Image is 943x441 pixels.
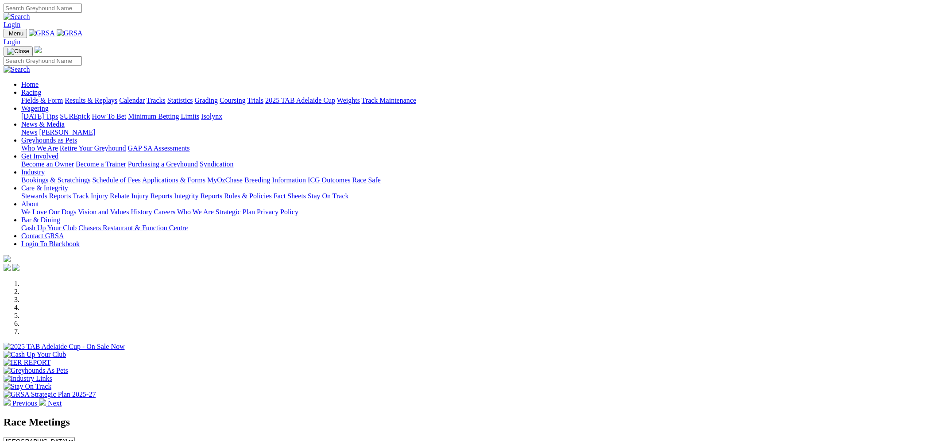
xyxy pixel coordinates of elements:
a: Bar & Dining [21,216,60,224]
div: About [21,208,939,216]
a: Chasers Restaurant & Function Centre [78,224,188,232]
a: Become a Trainer [76,160,126,168]
a: [DATE] Tips [21,112,58,120]
a: Stewards Reports [21,192,71,200]
a: Become an Owner [21,160,74,168]
a: Greyhounds as Pets [21,136,77,144]
a: SUREpick [60,112,90,120]
a: Who We Are [21,144,58,152]
a: Coursing [220,97,246,104]
div: Greyhounds as Pets [21,144,939,152]
img: chevron-left-pager-white.svg [4,398,11,406]
a: Privacy Policy [257,208,298,216]
img: logo-grsa-white.png [4,255,11,262]
img: Greyhounds As Pets [4,367,68,375]
a: Results & Replays [65,97,117,104]
img: Stay On Track [4,383,51,391]
a: Breeding Information [244,176,306,184]
img: GRSA [29,29,55,37]
div: Wagering [21,112,939,120]
img: GRSA Strategic Plan 2025-27 [4,391,96,398]
a: ICG Outcomes [308,176,350,184]
a: Calendar [119,97,145,104]
a: Bookings & Scratchings [21,176,90,184]
a: Integrity Reports [174,192,222,200]
a: Fact Sheets [274,192,306,200]
a: History [131,208,152,216]
a: Get Involved [21,152,58,160]
div: Get Involved [21,160,939,168]
a: We Love Our Dogs [21,208,76,216]
img: twitter.svg [12,264,19,271]
input: Search [4,4,82,13]
img: Close [7,48,29,55]
a: Contact GRSA [21,232,64,240]
a: [PERSON_NAME] [39,128,95,136]
button: Toggle navigation [4,29,27,38]
img: Search [4,66,30,73]
img: Cash Up Your Club [4,351,66,359]
img: logo-grsa-white.png [35,46,42,53]
a: Careers [154,208,175,216]
a: Who We Are [177,208,214,216]
a: Grading [195,97,218,104]
a: Purchasing a Greyhound [128,160,198,168]
a: Syndication [200,160,233,168]
a: MyOzChase [207,176,243,184]
a: Login [4,21,20,28]
img: chevron-right-pager-white.svg [39,398,46,406]
a: Login [4,38,20,46]
a: Racing [21,89,41,96]
a: How To Bet [92,112,127,120]
a: News [21,128,37,136]
div: Care & Integrity [21,192,939,200]
h2: Race Meetings [4,416,939,428]
a: Care & Integrity [21,184,68,192]
div: Bar & Dining [21,224,939,232]
a: Track Injury Rebate [73,192,129,200]
div: Racing [21,97,939,104]
span: Menu [9,30,23,37]
img: GRSA [57,29,83,37]
img: IER REPORT [4,359,50,367]
a: Home [21,81,39,88]
img: facebook.svg [4,264,11,271]
div: News & Media [21,128,939,136]
a: Fields & Form [21,97,63,104]
input: Search [4,56,82,66]
a: Vision and Values [78,208,129,216]
a: Retire Your Greyhound [60,144,126,152]
a: News & Media [21,120,65,128]
a: Login To Blackbook [21,240,80,248]
a: Wagering [21,104,49,112]
a: Track Maintenance [362,97,416,104]
a: Strategic Plan [216,208,255,216]
a: Industry [21,168,45,176]
a: About [21,200,39,208]
a: Statistics [167,97,193,104]
a: GAP SA Assessments [128,144,190,152]
button: Toggle navigation [4,46,33,56]
a: Cash Up Your Club [21,224,77,232]
img: 2025 TAB Adelaide Cup - On Sale Now [4,343,125,351]
span: Previous [12,399,37,407]
a: Isolynx [201,112,222,120]
img: Industry Links [4,375,52,383]
img: Search [4,13,30,21]
a: Schedule of Fees [92,176,140,184]
a: 2025 TAB Adelaide Cup [265,97,335,104]
a: Stay On Track [308,192,348,200]
span: Next [48,399,62,407]
a: Tracks [147,97,166,104]
div: Industry [21,176,939,184]
a: Race Safe [352,176,380,184]
a: Rules & Policies [224,192,272,200]
a: Trials [247,97,263,104]
a: Next [39,399,62,407]
a: Previous [4,399,39,407]
a: Applications & Forms [142,176,205,184]
a: Minimum Betting Limits [128,112,199,120]
a: Injury Reports [131,192,172,200]
a: Weights [337,97,360,104]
